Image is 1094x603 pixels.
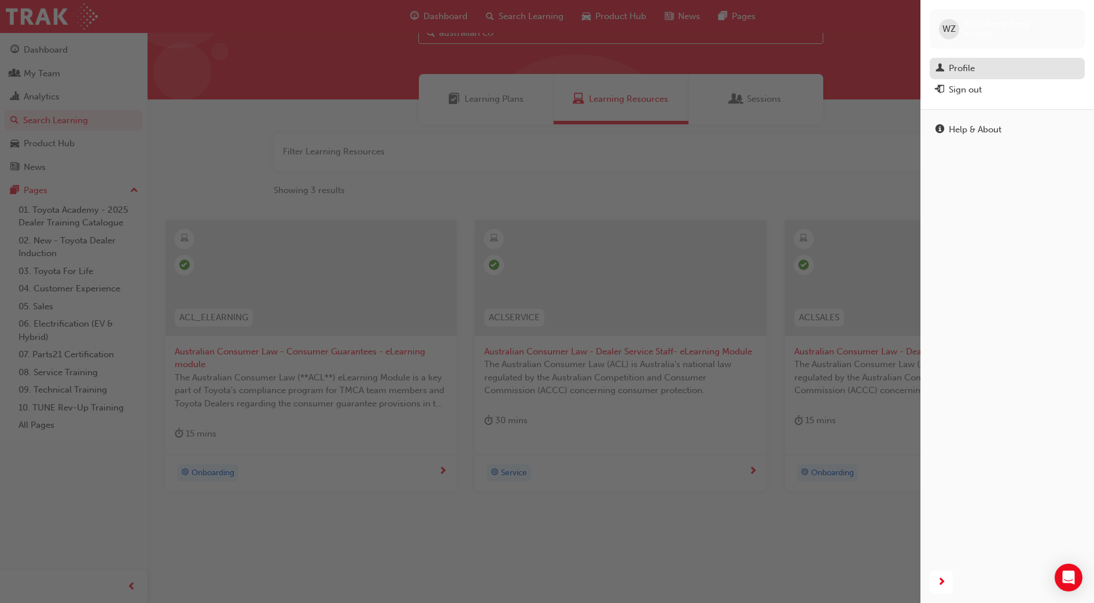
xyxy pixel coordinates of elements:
[935,125,944,135] span: info-icon
[1055,564,1082,591] div: Open Intercom Messenger
[964,29,992,39] span: 654838
[949,62,975,75] div: Profile
[937,575,946,590] span: next-icon
[935,64,944,74] span: man-icon
[930,79,1085,101] button: Sign out
[930,58,1085,79] a: Profile
[935,85,944,95] span: exit-icon
[942,23,956,36] span: WZ
[949,123,1001,136] div: Help & About
[930,119,1085,140] a: Help & About
[949,83,982,97] div: Sign out
[964,19,1029,29] span: WenSheng Zeng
